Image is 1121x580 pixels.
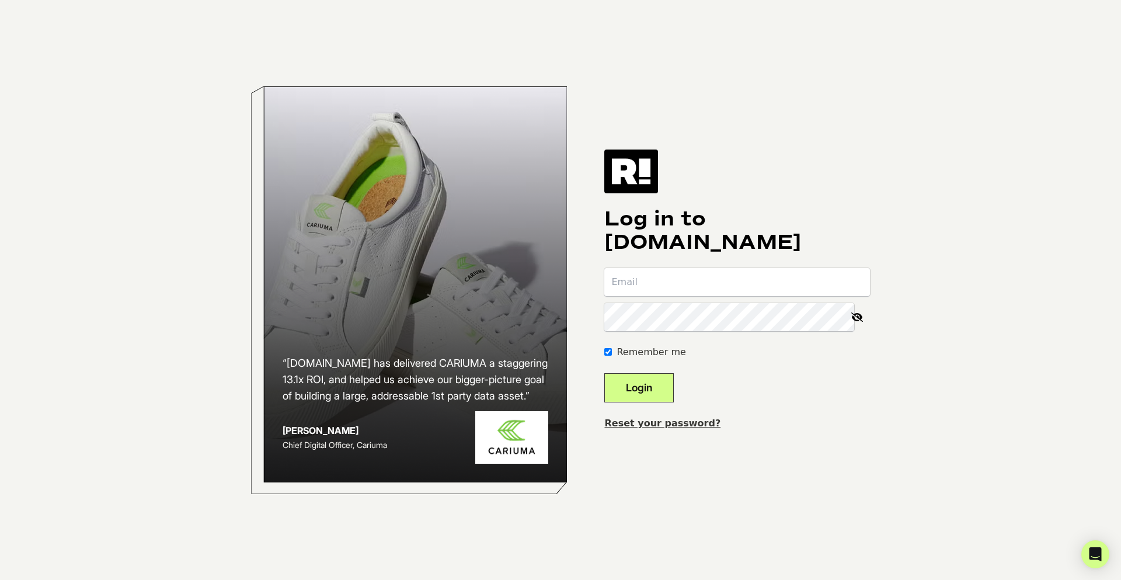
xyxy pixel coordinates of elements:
[604,418,720,429] a: Reset your password?
[604,207,870,254] h1: Log in to [DOMAIN_NAME]
[475,411,548,464] img: Cariuma
[617,345,685,359] label: Remember me
[283,355,549,404] h2: “[DOMAIN_NAME] has delivered CARIUMA a staggering 13.1x ROI, and helped us achieve our bigger-pic...
[604,268,870,296] input: Email
[604,150,658,193] img: Retention.com
[1081,540,1109,568] div: Open Intercom Messenger
[604,373,674,402] button: Login
[283,440,387,450] span: Chief Digital Officer, Cariuma
[283,425,358,436] strong: [PERSON_NAME]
